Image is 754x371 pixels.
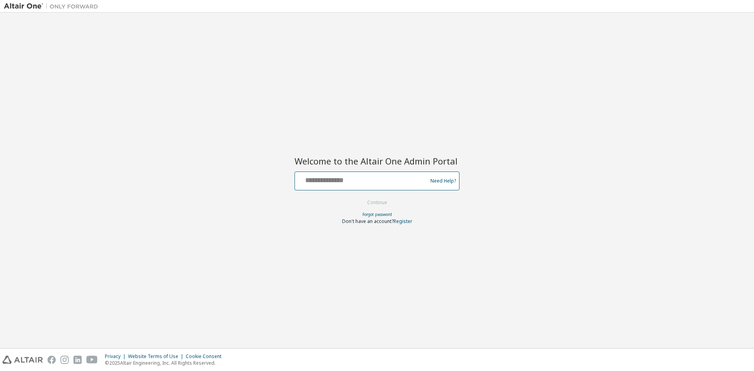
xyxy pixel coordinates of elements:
img: youtube.svg [86,356,98,364]
img: altair_logo.svg [2,356,43,364]
img: facebook.svg [48,356,56,364]
div: Website Terms of Use [128,353,186,360]
img: Altair One [4,2,102,10]
p: © 2025 Altair Engineering, Inc. All Rights Reserved. [105,360,226,366]
a: Register [393,218,412,225]
span: Don't have an account? [342,218,393,225]
div: Privacy [105,353,128,360]
h2: Welcome to the Altair One Admin Portal [295,155,459,166]
img: linkedin.svg [73,356,82,364]
a: Forgot password [362,212,392,217]
div: Cookie Consent [186,353,226,360]
img: instagram.svg [60,356,69,364]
